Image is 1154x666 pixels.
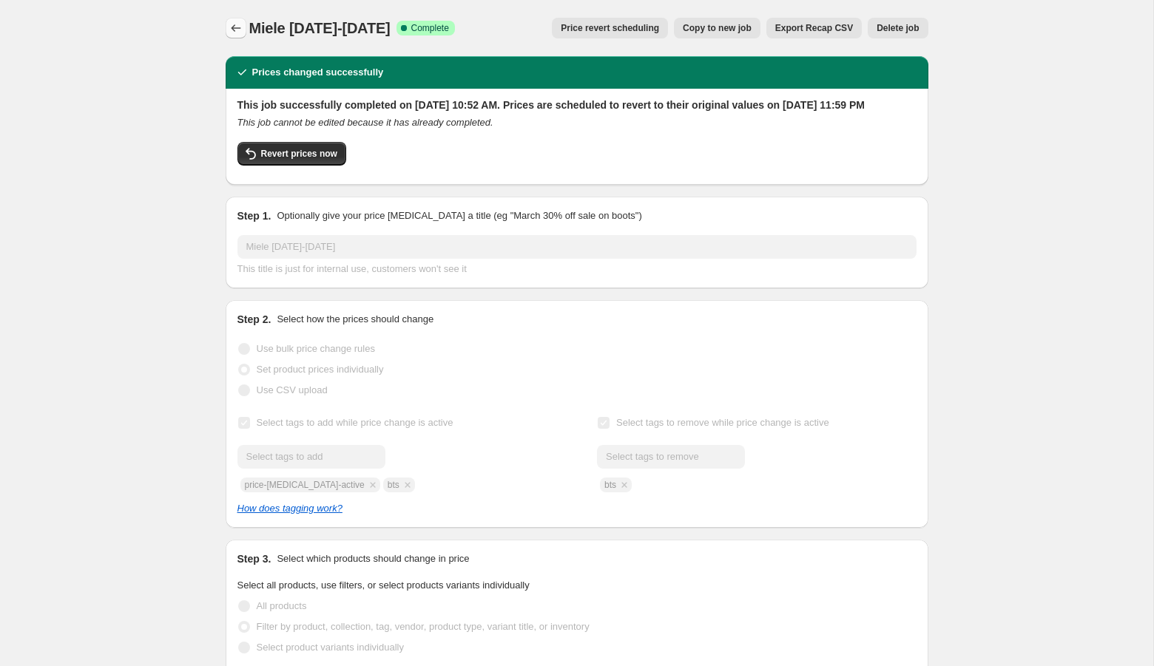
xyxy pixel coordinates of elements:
a: How does tagging work? [237,503,343,514]
span: Price revert scheduling [561,22,659,34]
span: Miele [DATE]-[DATE] [249,20,391,36]
span: Select tags to add while price change is active [257,417,453,428]
h2: Step 2. [237,312,271,327]
p: Select how the prices should change [277,312,433,327]
span: Select product variants individually [257,642,404,653]
span: This title is just for internal use, customers won't see it [237,263,467,274]
p: Optionally give your price [MEDICAL_DATA] a title (eg "March 30% off sale on boots") [277,208,641,223]
input: Select tags to remove [597,445,745,469]
span: All products [257,600,307,611]
span: Use bulk price change rules [257,343,375,354]
button: Price revert scheduling [552,18,668,38]
i: This job cannot be edited because it has already completed. [237,117,493,128]
button: Delete job [868,18,928,38]
button: Price change jobs [226,18,246,38]
span: Filter by product, collection, tag, vendor, product type, variant title, or inventory [257,621,590,632]
span: Export Recap CSV [775,22,853,34]
p: Select which products should change in price [277,551,469,566]
span: Delete job [877,22,919,34]
span: Set product prices individually [257,364,384,375]
input: 30% off holiday sale [237,235,917,259]
h2: Step 1. [237,208,271,223]
input: Select tags to add [237,445,385,469]
span: Complete [411,22,449,34]
button: Export Recap CSV [766,18,862,38]
span: Select tags to remove while price change is active [616,417,829,428]
button: Copy to new job [674,18,760,38]
h2: Step 3. [237,551,271,566]
button: Revert prices now [237,142,346,166]
span: Select all products, use filters, or select products variants individually [237,580,530,591]
span: Revert prices now [261,148,337,160]
h2: Prices changed successfully [252,65,384,80]
h2: This job successfully completed on [DATE] 10:52 AM. Prices are scheduled to revert to their origi... [237,98,917,112]
span: Copy to new job [683,22,752,34]
span: Use CSV upload [257,384,328,395]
